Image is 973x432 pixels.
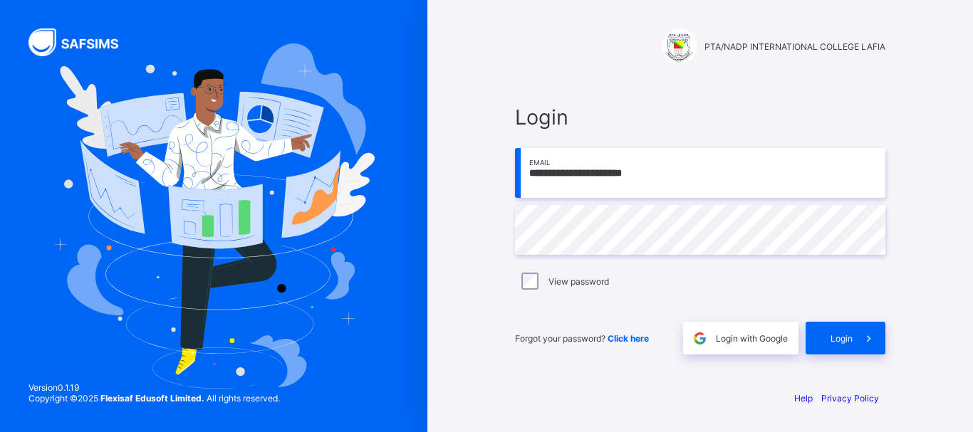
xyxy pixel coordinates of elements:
[100,393,204,404] strong: Flexisaf Edusoft Limited.
[821,393,879,404] a: Privacy Policy
[515,333,649,344] span: Forgot your password?
[831,333,853,344] span: Login
[515,105,885,130] span: Login
[28,28,135,56] img: SAFSIMS Logo
[794,393,813,404] a: Help
[608,333,649,344] a: Click here
[548,276,609,287] label: View password
[28,393,280,404] span: Copyright © 2025 All rights reserved.
[28,382,280,393] span: Version 0.1.19
[716,333,788,344] span: Login with Google
[53,43,375,389] img: Hero Image
[704,41,885,52] span: PTA/NADP INTERNATIONAL COLLEGE LAFIA
[692,330,708,347] img: google.396cfc9801f0270233282035f929180a.svg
